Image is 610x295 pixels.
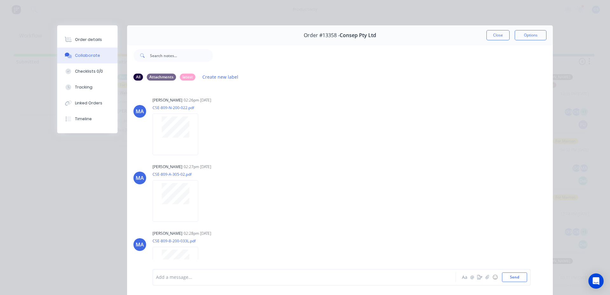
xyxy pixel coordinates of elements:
button: Send [502,272,527,282]
div: latest [180,74,195,81]
p: CSE-809-N-200-022.pdf [152,105,205,110]
div: [PERSON_NAME] [152,164,182,170]
div: Order details [75,37,102,43]
div: 02:27pm [DATE] [184,164,211,170]
div: All [133,74,143,81]
button: Timeline [57,111,118,127]
p: CSE-809-A-305-02.pdf [152,172,205,177]
div: Tracking [75,84,92,90]
button: ☺ [491,273,499,281]
div: 02:26pm [DATE] [184,97,211,103]
div: Collaborate [75,53,100,58]
button: Create new label [199,73,242,81]
input: Search notes... [150,49,213,62]
button: Tracking [57,79,118,95]
div: 02:28pm [DATE] [184,231,211,236]
div: [PERSON_NAME] [152,231,182,236]
div: Checklists 0/0 [75,69,103,74]
button: Options [515,30,546,40]
p: CSE-809-B-200-033L.pdf [152,238,205,244]
span: Consep Pty Ltd [340,32,376,38]
span: Order #13358 - [304,32,340,38]
button: Order details [57,32,118,48]
div: [PERSON_NAME] [152,97,182,103]
button: @ [468,273,476,281]
button: Checklists 0/0 [57,63,118,79]
div: MA [136,108,144,115]
div: MA [136,174,144,182]
div: Timeline [75,116,92,122]
div: Attachments [147,74,176,81]
div: MA [136,241,144,248]
button: Linked Orders [57,95,118,111]
button: Close [486,30,510,40]
div: Linked Orders [75,100,102,106]
div: Open Intercom Messenger [588,273,604,289]
button: Collaborate [57,48,118,63]
button: Aa [461,273,468,281]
